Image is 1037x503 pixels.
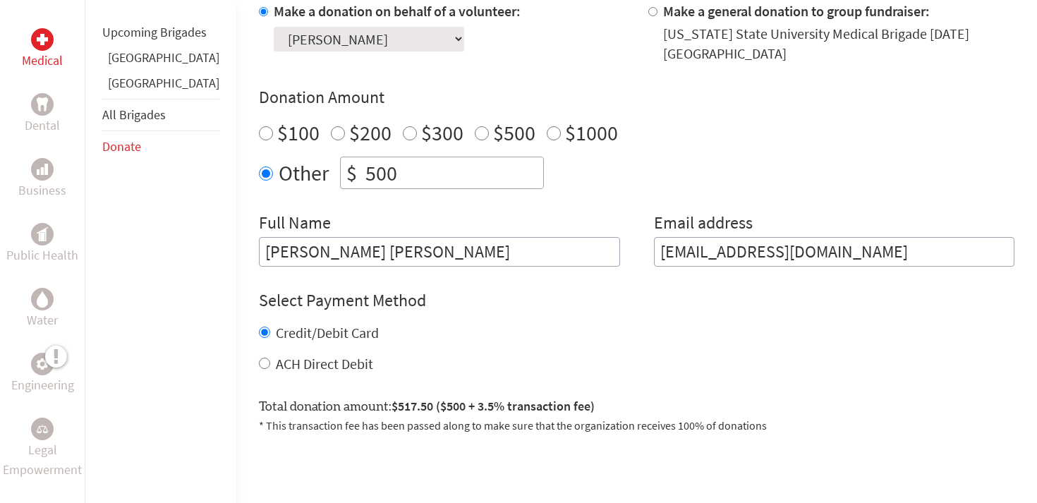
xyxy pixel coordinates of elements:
[108,49,219,66] a: [GEOGRAPHIC_DATA]
[3,440,82,480] p: Legal Empowerment
[493,119,535,146] label: $500
[31,223,54,246] div: Public Health
[349,119,392,146] label: $200
[37,291,48,307] img: Water
[341,157,363,188] div: $
[18,181,66,200] p: Business
[363,157,543,188] input: Enter Amount
[25,116,60,135] p: Dental
[565,119,618,146] label: $1000
[259,396,595,417] label: Total donation amount:
[654,212,753,237] label: Email address
[22,28,63,71] a: MedicalMedical
[11,375,74,395] p: Engineering
[274,2,521,20] label: Make a donation on behalf of a volunteer:
[102,73,219,99] li: Guatemala
[22,51,63,71] p: Medical
[663,24,1015,63] div: [US_STATE] State University Medical Brigade [DATE] [GEOGRAPHIC_DATA]
[37,425,48,433] img: Legal Empowerment
[37,358,48,370] img: Engineering
[276,324,379,341] label: Credit/Debit Card
[37,164,48,175] img: Business
[27,310,58,330] p: Water
[277,119,320,146] label: $100
[37,34,48,45] img: Medical
[392,398,595,414] span: $517.50 ($500 + 3.5% transaction fee)
[279,157,329,189] label: Other
[31,288,54,310] div: Water
[11,353,74,395] a: EngineeringEngineering
[102,24,207,40] a: Upcoming Brigades
[31,93,54,116] div: Dental
[102,17,219,48] li: Upcoming Brigades
[31,28,54,51] div: Medical
[6,223,78,265] a: Public HealthPublic Health
[102,48,219,73] li: Ghana
[108,75,219,91] a: [GEOGRAPHIC_DATA]
[421,119,463,146] label: $300
[663,2,930,20] label: Make a general donation to group fundraiser:
[31,418,54,440] div: Legal Empowerment
[259,86,1014,109] h4: Donation Amount
[259,417,1014,434] p: * This transaction fee has been passed along to make sure that the organization receives 100% of ...
[276,355,373,372] label: ACH Direct Debit
[6,246,78,265] p: Public Health
[3,418,82,480] a: Legal EmpowermentLegal Empowerment
[102,138,141,154] a: Donate
[259,212,331,237] label: Full Name
[259,237,620,267] input: Enter Full Name
[102,107,166,123] a: All Brigades
[654,237,1015,267] input: Your Email
[259,289,1014,312] h4: Select Payment Method
[102,131,219,162] li: Donate
[25,93,60,135] a: DentalDental
[31,158,54,181] div: Business
[37,97,48,111] img: Dental
[37,227,48,241] img: Public Health
[18,158,66,200] a: BusinessBusiness
[31,353,54,375] div: Engineering
[27,288,58,330] a: WaterWater
[102,99,219,131] li: All Brigades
